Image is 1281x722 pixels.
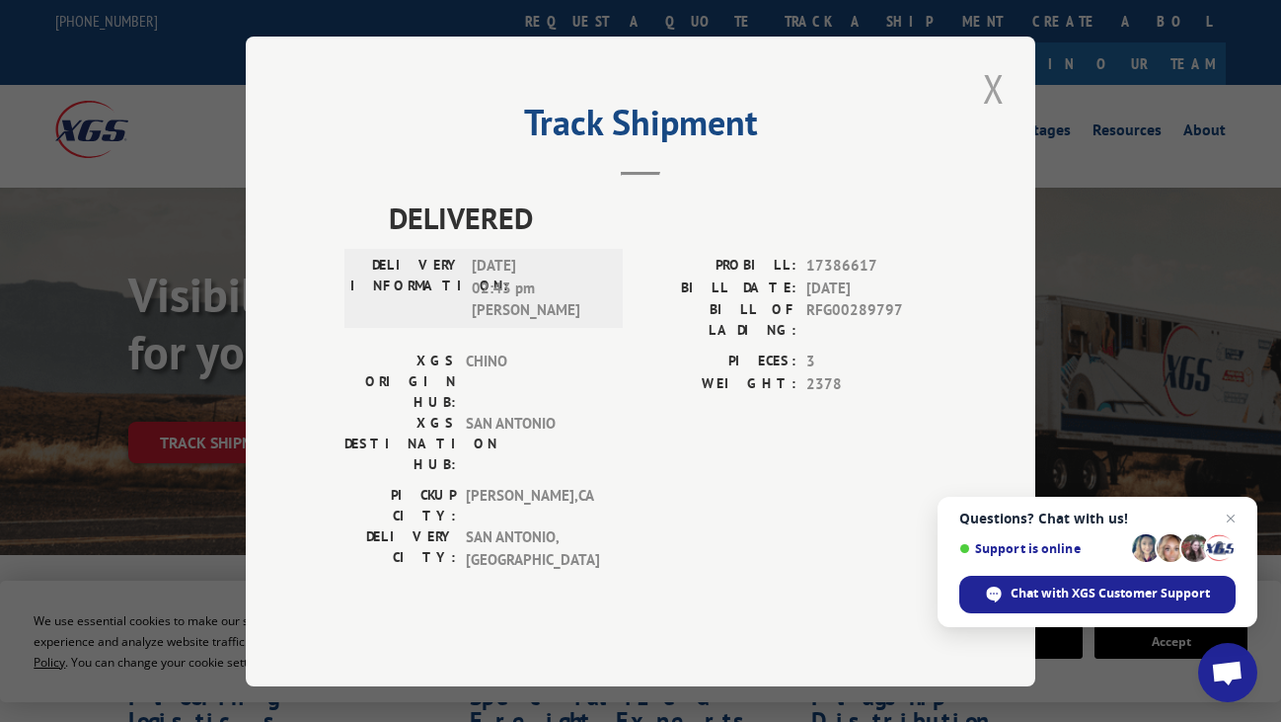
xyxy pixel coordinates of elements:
[640,255,796,278] label: PROBILL:
[466,351,599,413] span: CHINO
[466,526,599,571] span: SAN ANTONIO , [GEOGRAPHIC_DATA]
[344,109,937,146] h2: Track Shipment
[344,526,456,571] label: DELIVERY CITY:
[472,255,605,322] span: [DATE] 02:43 pm [PERSON_NAME]
[806,372,937,395] span: 2378
[1198,643,1257,702] a: Open chat
[344,413,456,475] label: XGS DESTINATION HUB:
[640,299,796,341] label: BILL OF LADING:
[806,299,937,341] span: RFG00289797
[350,255,462,322] label: DELIVERY INFORMATION:
[344,351,456,413] label: XGS ORIGIN HUB:
[806,255,937,278] span: 17386617
[959,511,1236,526] span: Questions? Chat with us!
[389,196,937,240] span: DELIVERED
[640,277,796,299] label: BILL DATE:
[1011,585,1210,602] span: Chat with XGS Customer Support
[806,277,937,299] span: [DATE]
[959,541,1125,556] span: Support is online
[640,372,796,395] label: WEIGHT:
[466,485,599,526] span: [PERSON_NAME] , CA
[977,61,1011,116] button: Close modal
[466,413,599,475] span: SAN ANTONIO
[806,351,937,373] span: 3
[344,485,456,526] label: PICKUP CITY:
[959,576,1236,613] span: Chat with XGS Customer Support
[640,351,796,373] label: PIECES:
